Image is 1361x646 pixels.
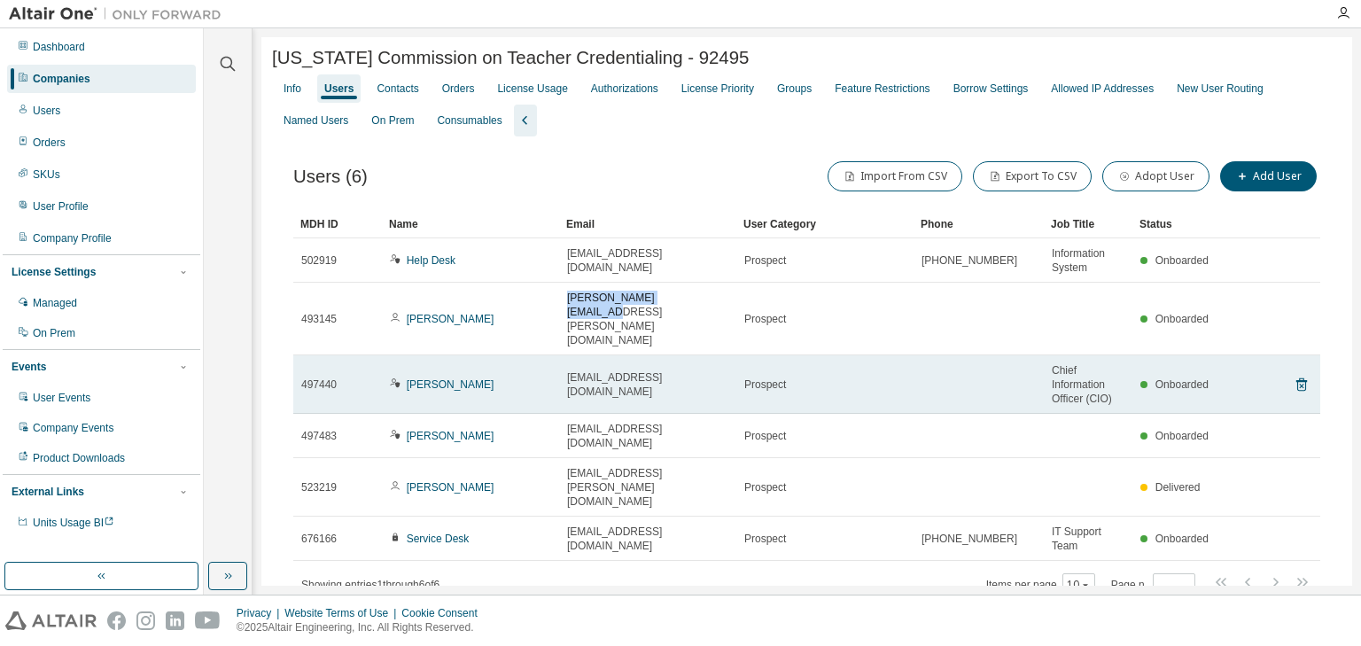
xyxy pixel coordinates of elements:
[921,210,1037,238] div: Phone
[272,48,749,68] span: [US_STATE] Commission on Teacher Credentialing - 92495
[33,199,89,214] div: User Profile
[407,533,470,545] a: Service Desk
[284,82,301,96] div: Info
[293,167,368,187] span: Users (6)
[301,312,337,326] span: 493145
[33,326,75,340] div: On Prem
[407,254,455,267] a: Help Desk
[301,253,337,268] span: 502919
[301,532,337,546] span: 676166
[1155,430,1209,442] span: Onboarded
[744,532,786,546] span: Prospect
[1155,378,1209,391] span: Onboarded
[33,517,114,529] span: Units Usage BI
[371,113,414,128] div: On Prem
[953,82,1029,96] div: Borrow Settings
[1111,573,1195,596] span: Page n.
[407,378,494,391] a: [PERSON_NAME]
[1139,210,1214,238] div: Status
[567,246,728,275] span: [EMAIL_ADDRESS][DOMAIN_NAME]
[195,611,221,630] img: youtube.svg
[33,136,66,150] div: Orders
[1155,313,1209,325] span: Onboarded
[12,265,96,279] div: License Settings
[237,620,488,635] p: © 2025 Altair Engineering, Inc. All Rights Reserved.
[12,360,46,374] div: Events
[107,611,126,630] img: facebook.svg
[744,312,786,326] span: Prospect
[1155,254,1209,267] span: Onboarded
[284,606,401,620] div: Website Terms of Use
[301,377,337,392] span: 497440
[973,161,1092,191] button: Export To CSV
[743,210,906,238] div: User Category
[567,466,728,509] span: [EMAIL_ADDRESS][PERSON_NAME][DOMAIN_NAME]
[33,167,60,182] div: SKUs
[681,82,754,96] div: License Priority
[437,113,502,128] div: Consumables
[407,430,494,442] a: [PERSON_NAME]
[33,40,85,54] div: Dashboard
[33,72,90,86] div: Companies
[1155,481,1201,494] span: Delivered
[407,313,494,325] a: [PERSON_NAME]
[1051,82,1154,96] div: Allowed IP Addresses
[284,113,348,128] div: Named Users
[389,210,552,238] div: Name
[5,611,97,630] img: altair_logo.svg
[744,377,786,392] span: Prospect
[401,606,487,620] div: Cookie Consent
[497,82,567,96] div: License Usage
[33,391,90,405] div: User Events
[835,82,929,96] div: Feature Restrictions
[1052,525,1124,553] span: IT Support Team
[324,82,354,96] div: Users
[1220,161,1317,191] button: Add User
[9,5,230,23] img: Altair One
[1067,578,1091,592] button: 10
[237,606,284,620] div: Privacy
[442,82,475,96] div: Orders
[33,296,77,310] div: Managed
[566,210,729,238] div: Email
[591,82,658,96] div: Authorizations
[301,579,439,591] span: Showing entries 1 through 6 of 6
[136,611,155,630] img: instagram.svg
[301,429,337,443] span: 497483
[1155,533,1209,545] span: Onboarded
[986,573,1095,596] span: Items per page
[407,481,494,494] a: [PERSON_NAME]
[744,253,786,268] span: Prospect
[744,480,786,494] span: Prospect
[1177,82,1263,96] div: New User Routing
[166,611,184,630] img: linkedin.svg
[922,253,1017,268] span: [PHONE_NUMBER]
[301,480,337,494] span: 523219
[567,422,728,450] span: [EMAIL_ADDRESS][DOMAIN_NAME]
[33,104,60,118] div: Users
[1102,161,1209,191] button: Adopt User
[828,161,962,191] button: Import From CSV
[922,532,1017,546] span: [PHONE_NUMBER]
[33,231,112,245] div: Company Profile
[1051,210,1125,238] div: Job Title
[777,82,812,96] div: Groups
[1052,246,1124,275] span: Information System
[377,82,418,96] div: Contacts
[33,451,125,465] div: Product Downloads
[567,291,728,347] span: [PERSON_NAME][EMAIL_ADDRESS][PERSON_NAME][DOMAIN_NAME]
[567,525,728,553] span: [EMAIL_ADDRESS][DOMAIN_NAME]
[744,429,786,443] span: Prospect
[12,485,84,499] div: External Links
[1052,363,1124,406] span: Chief Information Officer (CIO)
[33,421,113,435] div: Company Events
[567,370,728,399] span: [EMAIL_ADDRESS][DOMAIN_NAME]
[300,210,375,238] div: MDH ID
